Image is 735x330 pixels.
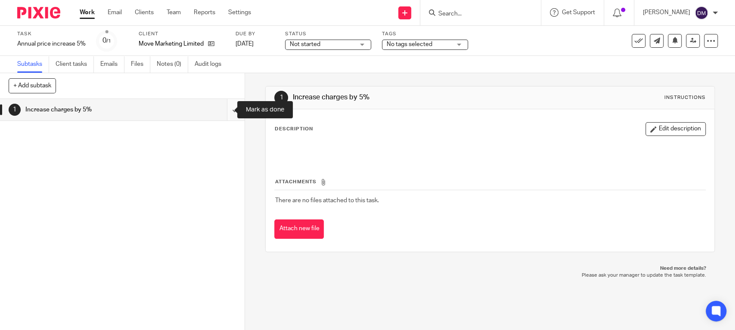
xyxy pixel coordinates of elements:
[56,56,94,73] a: Client tasks
[236,41,254,47] span: [DATE]
[167,8,181,17] a: Team
[695,6,708,20] img: svg%3E
[135,8,154,17] a: Clients
[100,56,124,73] a: Emails
[195,56,228,73] a: Audit logs
[274,219,324,239] button: Attach new file
[25,103,154,116] h1: Increase charges by 5%
[382,31,468,37] label: Tags
[274,126,313,133] p: Description
[139,40,204,48] p: Move Marketing Limited
[131,56,150,73] a: Files
[285,31,371,37] label: Status
[157,56,188,73] a: Notes (0)
[664,94,706,101] div: Instructions
[106,39,111,43] small: /1
[437,10,515,18] input: Search
[194,8,215,17] a: Reports
[17,31,86,37] label: Task
[139,31,225,37] label: Client
[274,272,706,279] p: Please ask your manager to update the task template.
[645,122,706,136] button: Edit description
[643,8,690,17] p: [PERSON_NAME]
[102,36,111,46] div: 0
[275,179,316,184] span: Attachments
[17,56,49,73] a: Subtasks
[562,9,595,15] span: Get Support
[236,31,274,37] label: Due by
[274,91,288,105] div: 1
[290,41,320,47] span: Not started
[80,8,95,17] a: Work
[108,8,122,17] a: Email
[228,8,251,17] a: Settings
[387,41,432,47] span: No tags selected
[9,104,21,116] div: 1
[17,7,60,19] img: Pixie
[274,265,706,272] p: Need more details?
[9,78,56,93] button: + Add subtask
[17,40,86,48] div: Annual price increase 5%
[275,197,378,204] span: There are no files attached to this task.
[293,93,509,102] h1: Increase charges by 5%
